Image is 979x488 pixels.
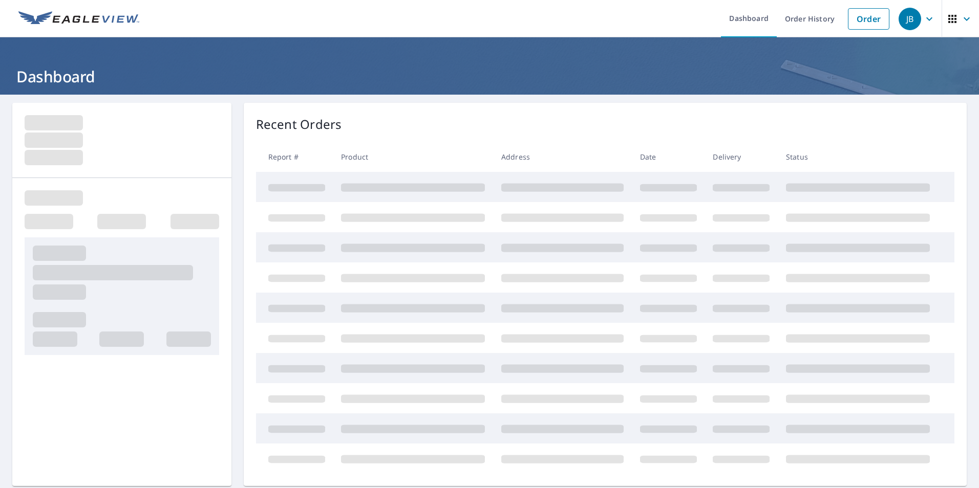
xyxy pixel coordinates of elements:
p: Recent Orders [256,115,342,134]
th: Date [632,142,705,172]
div: JB [899,8,921,30]
h1: Dashboard [12,66,967,87]
th: Product [333,142,493,172]
th: Report # [256,142,333,172]
th: Delivery [705,142,778,172]
th: Status [778,142,938,172]
a: Order [848,8,889,30]
img: EV Logo [18,11,139,27]
th: Address [493,142,632,172]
